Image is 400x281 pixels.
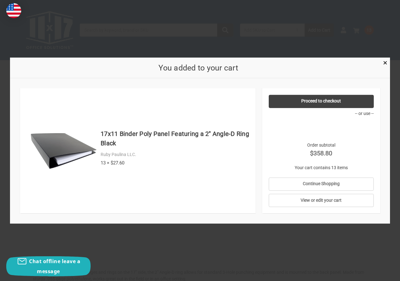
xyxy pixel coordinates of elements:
[269,95,373,108] a: Proceed to checkout
[6,256,91,276] button: Chat offline leave a message
[101,159,249,166] div: 13 × $27.60
[269,142,373,158] div: Order subtotal
[382,59,388,65] a: Close
[269,164,373,171] p: Your cart contains 13 items
[6,3,21,18] img: duty and tax information for United States
[20,62,377,74] h2: You added to your cart
[101,129,249,148] h4: 17x11 Binder Poly Panel Featuring a 2" Angle-D Ring Black
[30,117,97,185] img: 17x11 Binder Poly Panel Featuring a 2" Angle-D Ring Black
[269,194,373,207] a: View or edit your cart
[269,110,373,117] p: -- or use --
[29,258,80,275] span: Chat offline leave a message
[383,58,387,67] span: ×
[101,151,249,158] div: Ruby Paulina LLC.
[269,177,373,190] a: Continue Shopping
[269,148,373,158] strong: $358.80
